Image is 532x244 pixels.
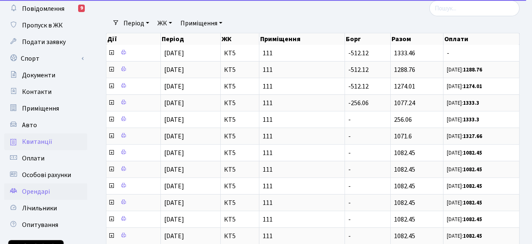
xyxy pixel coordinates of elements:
a: Орендарі [4,183,87,200]
span: КТ5 [224,166,256,173]
span: [DATE] [164,148,184,158]
span: КТ5 [224,83,256,90]
th: Оплати [443,33,520,45]
span: 1082.45 [394,148,415,158]
b: 1288.76 [463,66,482,74]
span: 1082.45 [394,232,415,241]
b: 1327.66 [463,133,482,140]
small: [DATE]: [447,133,482,140]
a: Авто [4,117,87,133]
a: Лічильники [4,200,87,217]
a: Особові рахунки [4,167,87,183]
span: Подати заявку [22,37,66,47]
span: Особові рахунки [22,170,71,180]
span: 111 [263,100,341,106]
span: - [348,165,351,174]
th: Приміщення [259,33,345,45]
small: [DATE]: [447,83,482,90]
span: КТ5 [224,216,256,223]
span: Приміщення [22,104,59,113]
span: 111 [263,50,341,57]
span: Оплати [22,154,44,163]
th: Період [161,33,221,45]
span: Пропуск в ЖК [22,21,63,30]
span: КТ5 [224,67,256,73]
th: Дії [106,33,161,45]
span: Орендарі [22,187,50,196]
span: [DATE] [164,99,184,108]
a: Документи [4,67,87,84]
span: 111 [263,133,341,140]
b: 1082.45 [463,166,482,173]
span: 1077.24 [394,99,415,108]
span: [DATE] [164,232,184,241]
a: Спорт [4,50,87,67]
a: Подати заявку [4,34,87,50]
a: Опитування [4,217,87,233]
span: КТ5 [224,116,256,123]
span: 111 [263,67,341,73]
a: Повідомлення9 [4,0,87,17]
small: [DATE]: [447,116,479,123]
span: 1333.46 [394,49,415,58]
span: 1082.45 [394,215,415,224]
span: - [348,182,351,191]
span: 256.06 [394,115,412,124]
a: Приміщення [4,100,87,117]
span: 111 [263,200,341,206]
span: [DATE] [164,115,184,124]
b: 1333.3 [463,99,479,107]
small: [DATE]: [447,99,479,107]
span: Контакти [22,87,52,96]
span: Документи [22,71,55,80]
b: 1274.01 [463,83,482,90]
span: КТ5 [224,200,256,206]
span: [DATE] [164,132,184,141]
span: Лічильники [22,204,57,213]
span: Квитанції [22,137,52,146]
th: ЖК [221,33,259,45]
a: Оплати [4,150,87,167]
span: 111 [263,166,341,173]
span: Повідомлення [22,4,64,13]
span: КТ5 [224,50,256,57]
a: Квитанції [4,133,87,150]
span: 111 [263,233,341,239]
b: 1082.45 [463,216,482,223]
span: КТ5 [224,100,256,106]
div: 9 [78,5,85,12]
span: [DATE] [164,215,184,224]
b: 1082.45 [463,199,482,207]
b: 1333.3 [463,116,479,123]
a: Період [120,16,153,30]
small: [DATE]: [447,149,482,157]
span: - [447,50,516,57]
a: ЖК [154,16,175,30]
a: Контакти [4,84,87,100]
span: 1071.6 [394,132,412,141]
a: Пропуск в ЖК [4,17,87,34]
span: КТ5 [224,150,256,156]
b: 1082.45 [463,182,482,190]
span: - [348,232,351,241]
span: 111 [263,216,341,223]
small: [DATE]: [447,66,482,74]
th: Борг [345,33,391,45]
span: [DATE] [164,65,184,74]
small: [DATE]: [447,166,482,173]
span: -512.12 [348,65,369,74]
span: - [348,115,351,124]
small: [DATE]: [447,199,482,207]
span: 1082.45 [394,198,415,207]
b: 1082.45 [463,232,482,240]
span: [DATE] [164,165,184,174]
a: Приміщення [177,16,226,30]
small: [DATE]: [447,182,482,190]
small: [DATE]: [447,232,482,240]
input: Пошук... [429,0,520,16]
span: 111 [263,83,341,90]
span: КТ5 [224,233,256,239]
span: Опитування [22,220,58,229]
span: 111 [263,150,341,156]
small: [DATE]: [447,216,482,223]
